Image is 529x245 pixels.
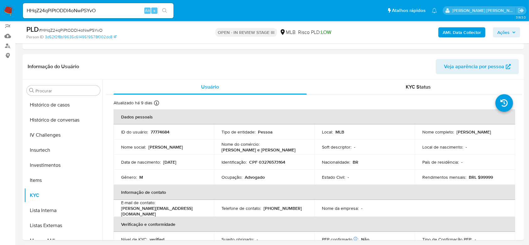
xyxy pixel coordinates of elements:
p: Nome completo : [422,129,454,135]
span: # HHqZ24qPiPtODDl4oNwPSYvO [39,27,103,33]
p: BRL $99999 [469,174,493,180]
p: - [348,174,349,180]
a: 3d52f2f8b19635c6149519578f002dc8 [45,34,116,40]
p: [PERSON_NAME] [457,129,491,135]
p: Sujeito obrigado : [222,237,254,242]
p: Local : [322,129,333,135]
p: Identificação : [222,159,247,165]
p: - [361,205,362,211]
p: [PHONE_NUMBER] [264,205,302,211]
button: KYC [24,188,103,203]
button: Listas Externas [24,218,103,233]
b: Person ID [26,34,44,40]
p: Tipo de Confirmação PEP : [422,237,472,242]
p: andrea.asantos@mercadopago.com.br [452,8,516,14]
button: Histórico de conversas [24,112,103,128]
b: AML Data Collector [443,27,481,37]
th: Dados pessoais [114,109,515,124]
p: 77774684 [151,129,169,135]
p: CPF 03276573164 [249,159,285,165]
p: - [475,237,476,242]
p: BR [353,159,358,165]
p: Nome da empresa : [322,205,359,211]
button: Lista Interna [24,203,103,218]
button: Procurar [29,88,34,93]
button: Items [24,173,103,188]
a: Notificações [432,8,437,13]
p: Advogado [245,174,265,180]
p: [PERSON_NAME] [148,144,183,150]
button: Veja aparência por pessoa [436,59,519,74]
p: Pessoa [258,129,273,135]
p: País de residência : [422,159,459,165]
p: Rendimentos mensais : [422,174,466,180]
p: Nível de KYC : [121,237,147,242]
th: Verificação e conformidade [114,217,515,232]
button: Insurtech [24,143,103,158]
p: Soft descriptor : [322,144,351,150]
span: Veja aparência por pessoa [444,59,504,74]
span: Risco PLD: [298,29,331,36]
p: Local de nascimento : [422,144,463,150]
button: IV Challenges [24,128,103,143]
p: Telefone de contato : [222,205,261,211]
button: Investimentos [24,158,103,173]
span: 3.163.0 [516,15,526,20]
p: MLB [335,129,344,135]
p: Tipo de entidade : [222,129,255,135]
h1: Informação do Usuário [28,63,79,70]
button: Histórico de casos [24,97,103,112]
span: s [153,8,155,14]
p: Nome do comércio : [222,141,259,147]
button: search-icon [158,6,171,15]
p: - [257,237,258,242]
button: AML Data Collector [438,27,485,37]
p: Estado Civil : [322,174,345,180]
p: - [354,144,355,150]
p: OPEN - IN REVIEW STAGE III [215,28,277,37]
th: Informação de contato [114,185,515,200]
div: MLB [280,29,296,36]
p: verified [150,237,164,242]
p: ID do usuário : [121,129,148,135]
span: Alt [145,8,150,14]
p: Nacionalidade : [322,159,350,165]
p: Nome social : [121,144,146,150]
b: PLD [26,24,39,34]
p: Ocupação : [222,174,242,180]
button: Ações [493,27,520,37]
span: Usuário [201,83,219,90]
p: Atualizado há 9 dias [114,100,152,106]
p: Gênero : [121,174,137,180]
p: [DATE] [163,159,176,165]
p: - [461,159,462,165]
span: LOW [321,29,331,36]
span: Ações [497,27,510,37]
p: [PERSON_NAME][EMAIL_ADDRESS][DOMAIN_NAME] [121,205,204,217]
span: KYC Status [406,83,431,90]
p: M [139,174,143,180]
p: - [466,144,467,150]
p: Data de nascimento : [121,159,161,165]
p: [PERSON_NAME] e [PERSON_NAME] [222,147,296,153]
input: Pesquise usuários ou casos... [23,7,174,15]
p: Não [361,237,369,242]
p: E-mail de contato : [121,200,155,205]
input: Procurar [35,88,98,94]
a: Sair [518,7,524,14]
span: Atalhos rápidos [392,7,425,14]
p: PEP confirmado : [322,237,359,242]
